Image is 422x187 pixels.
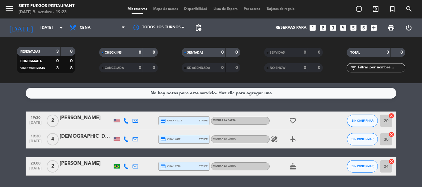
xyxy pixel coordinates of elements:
i: filter_list [350,64,357,71]
strong: 0 [139,50,141,55]
span: visa * 6770 [160,164,180,169]
i: cancel [388,158,395,165]
span: Tarjetas de regalo [264,7,298,11]
strong: 0 [153,66,156,70]
i: search [405,5,413,13]
span: Cena [80,26,91,30]
i: looks_3 [329,24,337,32]
i: looks_6 [360,24,368,32]
span: visa * 4827 [160,136,180,142]
i: cancel [388,131,395,137]
i: turned_in_not [389,5,396,13]
span: stripe [199,137,208,141]
div: [DATE] 9. octubre - 19:23 [19,9,74,15]
span: RESERVADAS [20,50,40,53]
span: [DATE] [28,166,43,173]
i: cancel [388,113,395,119]
strong: 0 [304,66,306,70]
strong: 0 [304,50,306,55]
div: LOG OUT [400,18,417,37]
i: add_box [370,24,378,32]
i: looks_two [319,24,327,32]
span: Mis reservas [124,7,150,11]
div: [PERSON_NAME] [60,114,112,122]
div: [PERSON_NAME] [60,160,112,168]
button: SIN CONFIRMAR [347,115,378,127]
strong: 0 [139,66,141,70]
input: Filtrar por nombre... [357,64,405,71]
i: favorite_border [289,117,297,124]
span: Menú a la carta [213,119,236,122]
strong: 0 [235,50,239,55]
div: Siete Fuegos Restaurant [19,3,74,9]
i: credit_card [160,136,166,142]
span: print [387,24,395,31]
strong: 0 [221,50,224,55]
i: looks_4 [339,24,347,32]
span: CHECK INS [105,51,122,54]
span: 19:30 [28,132,43,139]
span: stripe [199,119,208,123]
i: airplanemode_active [289,136,297,143]
span: [DATE] [28,139,43,146]
strong: 0 [318,66,322,70]
span: stripe [199,164,208,168]
i: cake [289,163,297,170]
span: 19:30 [28,114,43,121]
strong: 0 [221,66,224,70]
span: Menú a la carta [213,165,236,167]
span: SERVIDAS [270,51,285,54]
span: SIN CONFIRMAR [352,165,373,168]
span: Lista de Espera [210,7,241,11]
i: add_circle_outline [355,5,363,13]
span: SIN CONFIRMAR [352,137,373,141]
i: healing [271,136,278,143]
div: No hay notas para este servicio. Haz clic para agregar una [150,90,272,97]
span: 4 [47,133,59,145]
i: exit_to_app [372,5,379,13]
strong: 0 [56,59,59,63]
span: SIN CONFIRMAR [20,67,45,70]
i: arrow_drop_down [57,24,65,31]
strong: 8 [400,50,404,55]
strong: 0 [153,50,156,55]
strong: 3 [56,66,59,70]
i: menu [5,4,14,13]
span: [DATE] [28,121,43,128]
span: Pre-acceso [241,7,264,11]
strong: 0 [318,50,322,55]
i: power_settings_new [405,24,412,31]
span: CONFIRMADA [20,60,42,63]
span: Mapa de mesas [150,7,181,11]
span: NO SHOW [270,67,285,70]
strong: 0 [235,66,239,70]
i: looks_one [309,24,317,32]
span: RE AGENDADA [187,67,210,70]
i: credit_card [160,118,166,124]
button: SIN CONFIRMAR [347,160,378,173]
span: Disponibilidad [181,7,210,11]
span: pending_actions [195,24,202,31]
span: CANCELADA [105,67,124,70]
span: TOTAL [350,51,360,54]
span: 2 [47,160,59,173]
button: SIN CONFIRMAR [347,133,378,145]
strong: 8 [70,49,74,54]
strong: 8 [70,66,74,70]
i: [DATE] [5,21,37,35]
span: Menú a la carta [213,138,236,140]
span: SENTADAS [187,51,204,54]
span: SIN CONFIRMAR [352,119,373,122]
i: credit_card [160,164,166,169]
strong: 3 [56,49,59,54]
strong: 0 [70,59,74,63]
span: 20:00 [28,159,43,166]
div: [DEMOGRAPHIC_DATA][PERSON_NAME] [60,132,112,140]
button: menu [5,4,14,15]
span: 2 [47,115,59,127]
span: Reservas para [276,26,306,30]
i: looks_5 [349,24,357,32]
strong: 3 [386,50,389,55]
span: amex * 1015 [160,118,182,124]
